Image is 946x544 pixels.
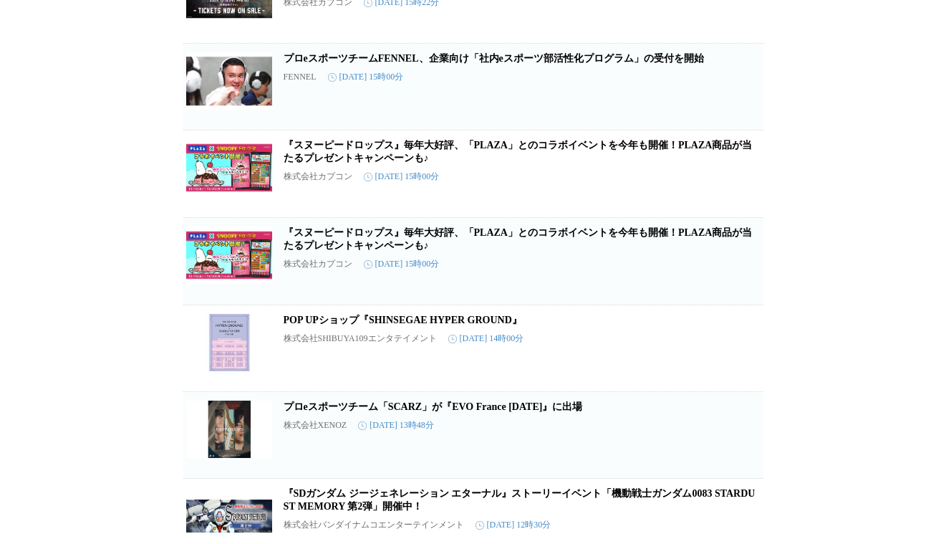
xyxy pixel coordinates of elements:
[476,519,551,531] time: [DATE] 12時30分
[284,258,352,270] p: 株式会社カプコン
[364,258,440,270] time: [DATE] 15時00分
[284,315,522,325] a: POP UPショップ『SHINSEGAE HYPER GROUND』
[284,401,583,412] a: プロeスポーツチーム「SCARZ」が『EVO France [DATE]』に出場
[284,140,753,163] a: 『スヌーピードロップス』毎年大好評、「PLAZA」とのコラボイベントを今年も開催！PLAZA商品が当たるプレゼントキャンペーンも♪
[284,72,317,82] p: FENNEL
[284,419,347,431] p: 株式会社XENOZ
[186,226,272,284] img: 『スヌーピードロップス』毎年大好評、「PLAZA」とのコラボイベントを今年も開催！PLAZA商品が当たるプレゼントキャンペーンも♪
[186,314,272,371] img: POP UPショップ『SHINSEGAE HYPER GROUND』
[364,171,440,183] time: [DATE] 15時00分
[448,333,524,345] time: [DATE] 14時00分
[284,333,437,345] p: 株式会社SHIBUYA109エンタテイメント
[284,519,464,531] p: 株式会社バンダイナムコエンターテインメント
[284,53,704,64] a: プロeスポーツチームFENNEL、企業向け「社内eスポーツ部活性化プログラム」の受付を開始
[328,71,404,83] time: [DATE] 15時00分
[284,488,756,512] a: 『SDガンダム ジージェネレーション エターナル』ストーリーイベント「機動戦士ガンダム0083 STARDUST MEMORY 第2弾」開催中！
[186,139,272,196] img: 『スヌーピードロップス』毎年大好評、「PLAZA」とのコラボイベントを今年も開催！PLAZA商品が当たるプレゼントキャンペーンも♪
[358,419,434,431] time: [DATE] 13時48分
[186,52,272,110] img: プロeスポーツチームFENNEL、企業向け「社内eスポーツ部活性化プログラム」の受付を開始
[284,171,352,183] p: 株式会社カプコン
[186,401,272,458] img: プロeスポーツチーム「SCARZ」が『EVO France 2025』に出場
[284,227,753,251] a: 『スヌーピードロップス』毎年大好評、「PLAZA」とのコラボイベントを今年も開催！PLAZA商品が当たるプレゼントキャンペーンも♪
